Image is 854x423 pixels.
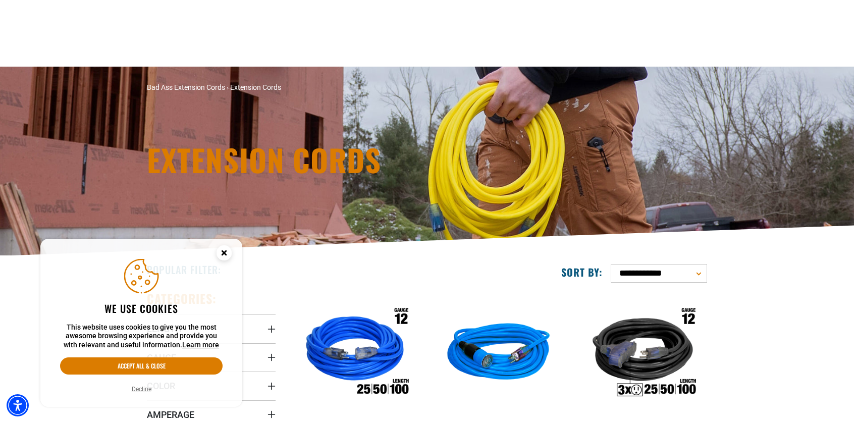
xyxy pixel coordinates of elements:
[7,394,29,416] div: Accessibility Menu
[60,357,223,375] button: Accept all & close
[147,409,194,420] span: Amperage
[435,296,562,412] img: blue
[561,266,603,279] label: Sort by:
[129,384,154,394] button: Decline
[227,83,229,91] span: ›
[147,144,515,175] h1: Extension Cords
[292,296,419,412] img: Outdoor Dual Lighted Extension Cord w/ Safety CGM
[60,323,223,350] p: This website uses cookies to give you the most awesome browsing experience and provide you with r...
[182,341,219,349] a: This website uses cookies to give you the most awesome browsing experience and provide you with r...
[147,82,515,93] nav: breadcrumbs
[60,302,223,315] h2: We use cookies
[579,296,706,412] img: Outdoor Dual Lighted 3-Outlet Extension Cord w/ Safety CGM
[206,239,242,270] button: Close this option
[230,83,281,91] span: Extension Cords
[40,239,242,407] aside: Cookie Consent
[147,83,225,91] a: Bad Ass Extension Cords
